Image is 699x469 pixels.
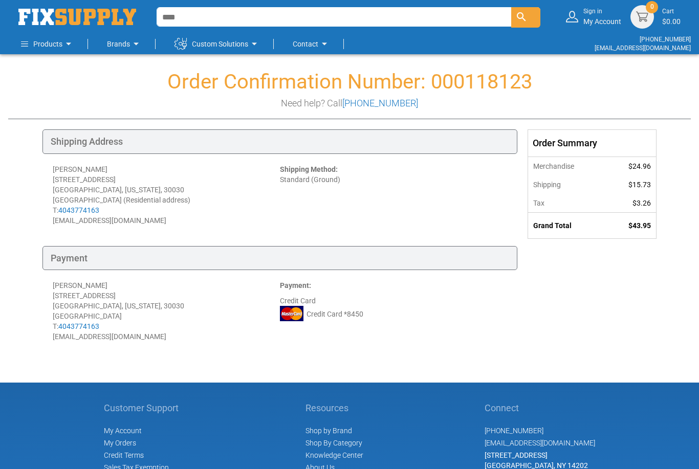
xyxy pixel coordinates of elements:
[662,7,681,16] small: Cart
[305,439,362,447] a: Shop By Category
[53,280,280,342] div: [PERSON_NAME] [STREET_ADDRESS] [GEOGRAPHIC_DATA], [US_STATE], 30030 [GEOGRAPHIC_DATA] T: [EMAIL_A...
[640,36,691,43] a: [PHONE_NUMBER]
[485,427,543,435] a: [PHONE_NUMBER]
[21,34,75,54] a: Products
[628,162,651,170] span: $24.96
[58,322,99,330] a: 4043774163
[280,281,311,289] strong: Payment:
[632,199,651,207] span: $3.26
[305,403,363,413] h5: Resources
[53,164,280,226] div: [PERSON_NAME] [STREET_ADDRESS] [GEOGRAPHIC_DATA], [US_STATE], 30030 [GEOGRAPHIC_DATA] (Residentia...
[104,427,142,435] span: My Account
[533,221,572,230] strong: Grand Total
[18,9,136,25] img: Fix Industrial Supply
[528,130,656,157] div: Order Summary
[174,34,260,54] a: Custom Solutions
[662,17,681,26] span: $0.00
[42,129,517,154] div: Shipping Address
[628,221,651,230] span: $43.95
[305,451,363,459] a: Knowledge Center
[280,280,507,342] div: Credit Card
[58,206,99,214] a: 4043774163
[8,98,691,108] h3: Need help? Call
[583,7,621,16] small: Sign in
[280,165,338,173] strong: Shipping Method:
[280,164,507,226] div: Standard (Ground)
[307,309,363,319] span: Credit Card *8450
[342,98,418,108] a: [PHONE_NUMBER]
[18,9,136,25] a: store logo
[485,439,595,447] a: [EMAIL_ADDRESS][DOMAIN_NAME]
[528,194,606,213] th: Tax
[42,246,517,271] div: Payment
[583,7,621,26] div: My Account
[104,439,136,447] span: My Orders
[528,157,606,175] th: Merchandise
[104,403,184,413] h5: Customer Support
[107,34,142,54] a: Brands
[511,7,540,28] button: Search
[305,427,352,435] a: Shop by Brand
[628,181,651,189] span: $15.73
[528,175,606,194] th: Shipping
[8,71,691,93] h1: Order Confirmation Number: 000118123
[280,306,303,321] img: MC
[650,3,654,11] span: 0
[293,34,331,54] a: Contact
[104,451,144,459] span: Credit Terms
[595,44,691,52] a: [EMAIL_ADDRESS][DOMAIN_NAME]
[485,403,595,413] h5: Connect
